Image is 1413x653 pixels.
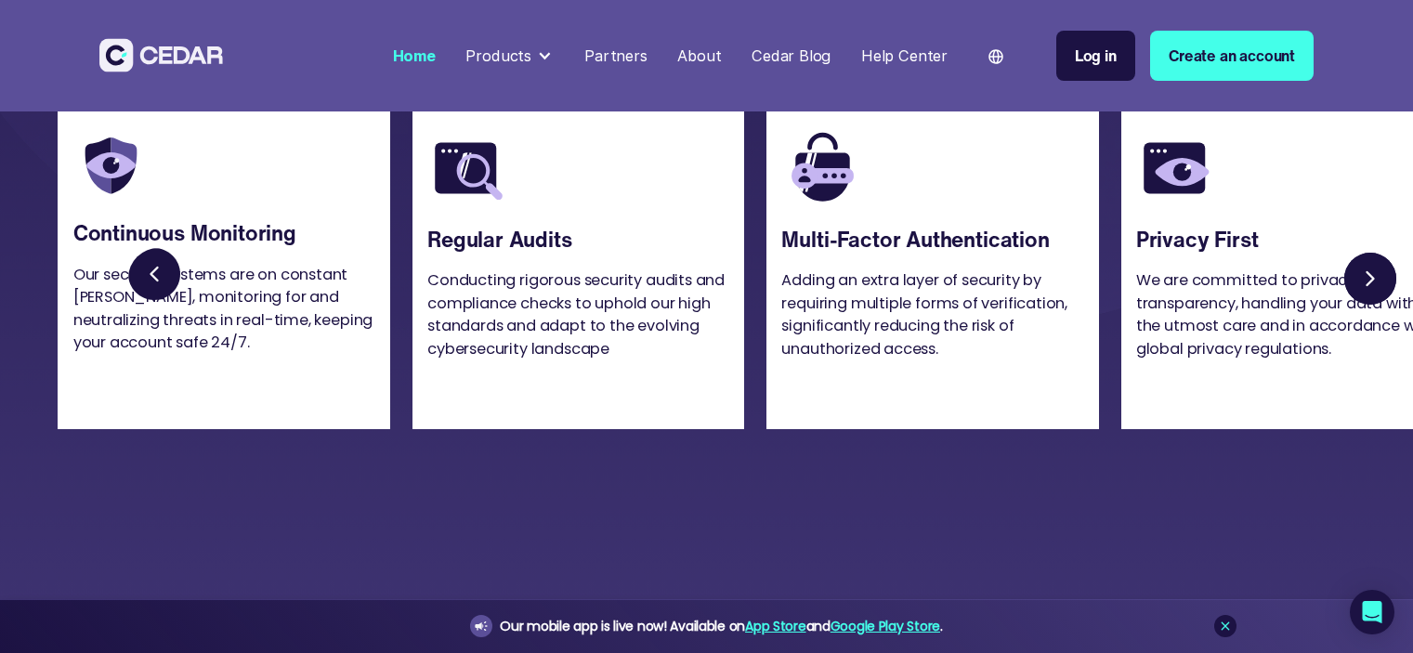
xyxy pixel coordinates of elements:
a: Home [385,35,443,77]
a: About [670,35,728,77]
div: About [677,45,721,68]
div: Home [393,45,436,68]
a: Next slide [1340,248,1400,308]
img: announcement [474,619,489,633]
a: Log in [1056,31,1135,82]
a: Partners [577,35,655,77]
div: Help Center [861,45,948,68]
a: App Store [745,617,805,635]
a: Previous slide [128,248,189,308]
a: Cedar Blog [744,35,839,77]
a: Help Center [854,35,955,77]
div: Open Intercom Messenger [1350,590,1394,634]
a: Create an account [1150,31,1314,82]
div: Cedar Blog [752,45,831,68]
div: Log in [1075,45,1117,68]
a: Google Play Store [831,617,940,635]
div: Our mobile app is live now! Available on and . [500,615,942,638]
div: Partners [584,45,648,68]
div: Products [465,45,531,68]
div: Products [458,37,561,75]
